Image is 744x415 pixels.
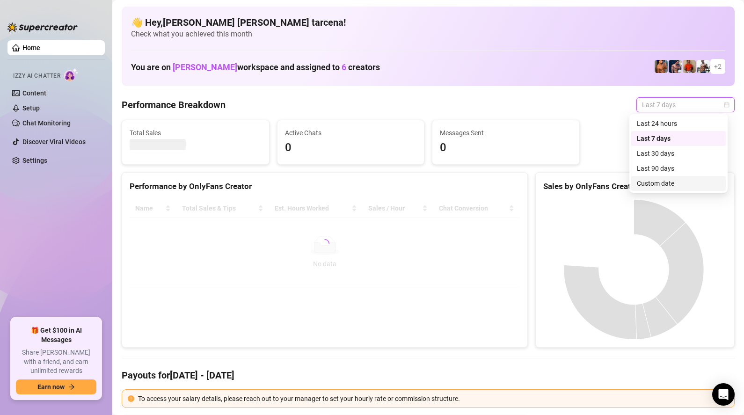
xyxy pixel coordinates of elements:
[543,180,727,193] div: Sales by OnlyFans Creator
[16,326,96,344] span: 🎁 Get $100 in AI Messages
[68,384,75,390] span: arrow-right
[130,128,262,138] span: Total Sales
[697,60,710,73] img: JUSTIN
[37,383,65,391] span: Earn now
[128,395,134,402] span: exclamation-circle
[631,116,726,131] div: Last 24 hours
[130,180,520,193] div: Performance by OnlyFans Creator
[669,60,682,73] img: Axel
[13,72,60,80] span: Izzy AI Chatter
[631,131,726,146] div: Last 7 days
[440,128,572,138] span: Messages Sent
[22,138,86,146] a: Discover Viral Videos
[637,163,720,174] div: Last 90 days
[131,62,380,73] h1: You are on workspace and assigned to creators
[22,157,47,164] a: Settings
[683,60,696,73] img: Justin
[22,104,40,112] a: Setup
[440,139,572,157] span: 0
[16,348,96,376] span: Share [PERSON_NAME] with a friend, and earn unlimited rewards
[319,238,331,250] span: loading
[631,146,726,161] div: Last 30 days
[64,68,79,81] img: AI Chatter
[131,29,725,39] span: Check what you achieved this month
[714,61,722,72] span: + 2
[631,176,726,191] div: Custom date
[637,118,720,129] div: Last 24 hours
[16,379,96,394] button: Earn nowarrow-right
[631,161,726,176] div: Last 90 days
[7,22,78,32] img: logo-BBDzfeDw.svg
[173,62,237,72] span: [PERSON_NAME]
[637,178,720,189] div: Custom date
[285,139,417,157] span: 0
[22,44,40,51] a: Home
[122,369,735,382] h4: Payouts for [DATE] - [DATE]
[22,89,46,97] a: Content
[138,393,729,404] div: To access your salary details, please reach out to your manager to set your hourly rate or commis...
[655,60,668,73] img: JG
[637,148,720,159] div: Last 30 days
[285,128,417,138] span: Active Chats
[131,16,725,29] h4: 👋 Hey, [PERSON_NAME] [PERSON_NAME] tarcena !
[122,98,226,111] h4: Performance Breakdown
[22,119,71,127] a: Chat Monitoring
[637,133,720,144] div: Last 7 days
[712,383,735,406] div: Open Intercom Messenger
[724,102,729,108] span: calendar
[642,98,729,112] span: Last 7 days
[342,62,346,72] span: 6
